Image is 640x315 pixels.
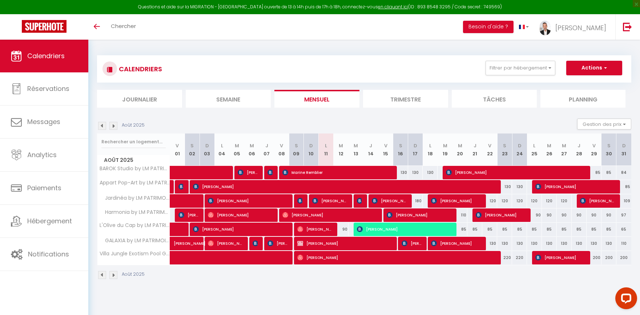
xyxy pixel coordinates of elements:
th: 24 [512,133,527,166]
th: 31 [616,133,631,166]
span: [PERSON_NAME] [282,208,377,222]
button: Besoin d'aide ? [463,21,514,33]
li: Mensuel [274,90,359,108]
a: [PERSON_NAME] [170,237,185,251]
span: [PERSON_NAME] [208,236,243,250]
input: Rechercher un logement... [101,135,166,148]
div: 120 [557,194,572,208]
div: 85 [527,223,542,236]
th: 15 [378,133,393,166]
span: [PERSON_NAME] [208,208,273,222]
span: [PERSON_NAME] [253,236,258,250]
span: [PERSON_NAME] [193,222,287,236]
span: BAROK Studio by LM PATRIMOINE [98,166,171,171]
div: 85 [572,223,587,236]
div: 120 [512,194,527,208]
p: Août 2025 [122,271,145,278]
abbr: D [518,142,522,149]
span: Harmonia by LM PATRIMOINE [98,208,171,216]
abbr: V [384,142,387,149]
th: 03 [200,133,214,166]
img: Super Booking [22,20,67,33]
th: 23 [497,133,512,166]
div: 84 [616,166,631,179]
button: Actions [566,61,622,75]
span: Chercher [111,22,136,30]
abbr: M [339,142,343,149]
div: 65 [616,223,631,236]
abbr: J [369,142,372,149]
span: Hébergement [27,216,72,226]
span: [PERSON_NAME] [476,208,526,222]
div: 120 [542,194,557,208]
p: Août 2025 [122,122,145,129]
span: [PERSON_NAME] [431,194,481,208]
th: 18 [423,133,438,166]
button: Gestion des prix [577,119,631,129]
abbr: V [280,142,283,149]
th: 08 [274,133,289,166]
span: L'Olive du Cap by LM PATRIMOINE [98,223,171,228]
span: Jardinéa by LM PATRIMOINE [98,194,171,202]
span: Paiements [27,183,61,192]
abbr: S [503,142,506,149]
a: ... [PERSON_NAME] [534,14,615,40]
abbr: L [221,142,223,149]
li: Planning [540,90,625,108]
div: 85 [616,180,631,194]
div: 90 [334,223,349,236]
div: 180 [408,194,423,208]
th: 28 [572,133,587,166]
div: 200 [587,251,601,264]
span: [PERSON_NAME] [267,166,273,179]
div: 90 [527,208,542,222]
th: 21 [467,133,482,166]
span: [PERSON_NAME] [357,194,362,208]
div: 90 [587,208,601,222]
abbr: S [399,142,402,149]
abbr: L [533,142,535,149]
div: 130 [497,180,512,194]
abbr: M [235,142,239,149]
th: 26 [542,133,557,166]
span: [PERSON_NAME] [193,180,496,194]
span: [PERSON_NAME] [580,194,615,208]
div: 85 [587,166,601,179]
span: [PERSON_NAME] [387,208,451,222]
abbr: L [325,142,327,149]
abbr: M [443,142,447,149]
abbr: M [354,142,358,149]
span: [PERSON_NAME] [446,166,585,179]
span: [PERSON_NAME] [297,251,496,264]
th: 25 [527,133,542,166]
span: Notifications [28,250,69,259]
span: Messages [27,117,60,126]
span: GALAXIA by LM PATRIMOINE [98,237,171,245]
iframe: LiveChat chat widget [609,284,640,315]
span: [PERSON_NAME], [PERSON_NAME] [402,236,422,250]
span: [PERSON_NAME] [208,194,287,208]
th: 13 [349,133,363,166]
abbr: D [414,142,417,149]
div: 90 [557,208,572,222]
span: [PERSON_NAME] [431,236,481,250]
abbr: J [265,142,268,149]
img: logout [623,22,632,31]
span: [PERSON_NAME] [297,236,392,250]
abbr: M [562,142,566,149]
a: Chercher [105,14,141,40]
span: Analytics [27,150,57,159]
li: Trimestre [363,90,448,108]
abbr: D [309,142,313,149]
th: 04 [214,133,229,166]
span: [PERSON_NAME] [297,222,332,236]
abbr: D [622,142,626,149]
span: [PERSON_NAME] [178,180,184,194]
div: 90 [572,208,587,222]
div: 85 [601,166,616,179]
div: 85 [467,223,482,236]
th: 14 [363,133,378,166]
li: Journalier [97,90,182,108]
span: Août 2025 [97,155,170,166]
